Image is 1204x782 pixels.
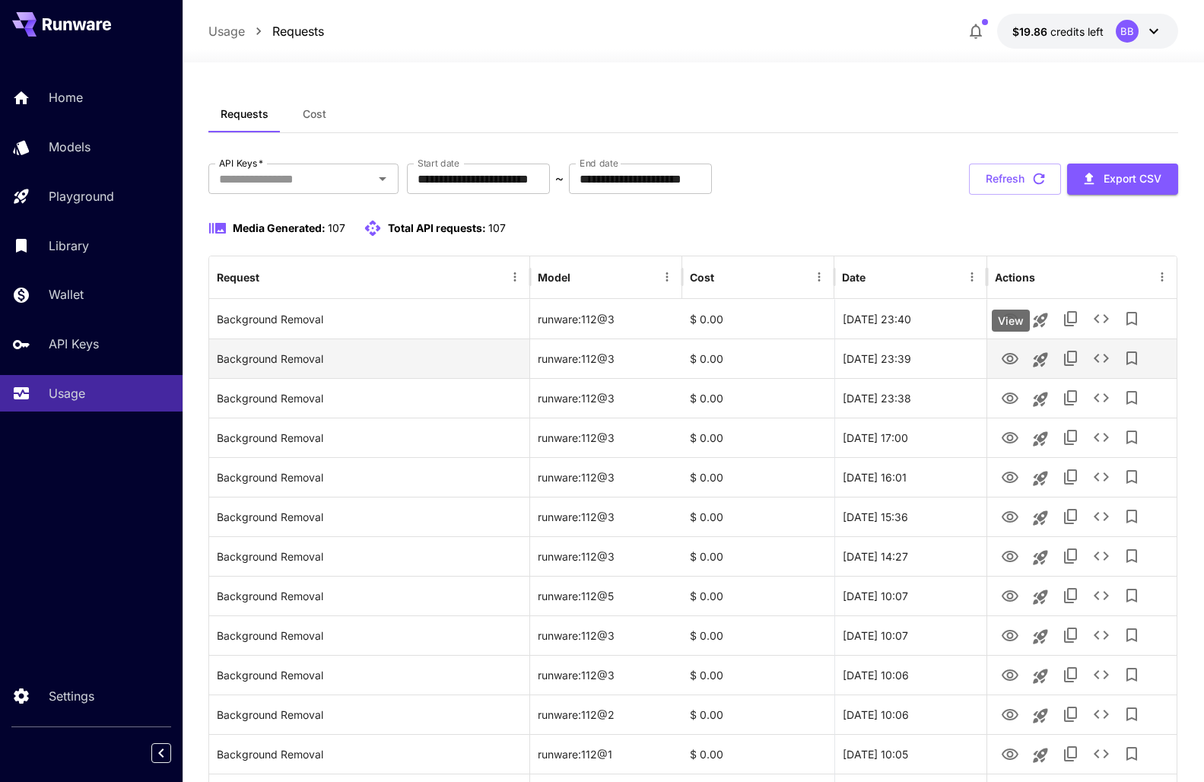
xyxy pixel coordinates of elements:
div: 29 Sep, 2025 10:06 [834,695,986,734]
div: Click to copy prompt [217,497,523,536]
div: Click to copy prompt [217,735,523,774]
nav: breadcrumb [208,22,324,40]
div: runware:112@3 [530,655,682,695]
label: Start date [418,157,459,170]
p: Settings [49,687,94,705]
button: Launch in playground [1025,305,1056,335]
button: See details [1086,501,1117,532]
span: 107 [328,221,345,234]
button: Copy TaskUUID [1056,620,1086,650]
div: Click to copy prompt [217,300,523,339]
div: runware:112@3 [530,339,682,378]
button: View [995,698,1025,730]
span: Total API requests: [388,221,486,234]
button: Add to library [1117,660,1147,690]
button: View [995,342,1025,374]
button: See details [1086,462,1117,492]
button: Copy TaskUUID [1056,422,1086,453]
button: Launch in playground [1025,503,1056,533]
div: 29 Sep, 2025 10:07 [834,576,986,615]
div: Actions [995,271,1035,284]
button: View [995,303,1025,334]
button: Launch in playground [1025,740,1056,771]
label: End date [580,157,618,170]
button: Copy TaskUUID [1056,304,1086,334]
div: Click to copy prompt [217,537,523,576]
button: See details [1086,699,1117,730]
button: Sort [261,266,282,288]
button: View [995,501,1025,532]
p: Home [49,88,83,106]
button: View [995,540,1025,571]
button: Menu [656,266,678,288]
button: See details [1086,739,1117,769]
p: Library [49,237,89,255]
div: 29 Sep, 2025 15:36 [834,497,986,536]
div: Date [842,271,866,284]
button: Menu [504,266,526,288]
p: Usage [49,384,85,402]
button: Launch in playground [1025,463,1056,494]
div: runware:112@3 [530,378,682,418]
button: Open [372,168,393,189]
span: Cost [303,107,326,121]
button: Copy TaskUUID [1056,501,1086,532]
div: runware:112@3 [530,418,682,457]
button: See details [1086,620,1117,650]
button: Copy TaskUUID [1056,699,1086,730]
div: Click to copy prompt [217,458,523,497]
div: 29 Sep, 2025 10:05 [834,734,986,774]
a: Usage [208,22,245,40]
button: Add to library [1117,462,1147,492]
div: 29 Sep, 2025 23:38 [834,378,986,418]
div: runware:112@3 [530,536,682,576]
button: Add to library [1117,304,1147,334]
button: Copy TaskUUID [1056,660,1086,690]
div: runware:112@3 [530,457,682,497]
span: credits left [1050,25,1104,38]
div: $19.855 [1012,24,1104,40]
div: Click to copy prompt [217,379,523,418]
a: Requests [272,22,324,40]
div: 29 Sep, 2025 23:39 [834,339,986,378]
button: See details [1086,660,1117,690]
label: API Keys [219,157,263,170]
button: See details [1086,304,1117,334]
div: runware:112@5 [530,576,682,615]
button: Add to library [1117,699,1147,730]
p: Wallet [49,285,84,304]
div: Click to copy prompt [217,577,523,615]
div: $ 0.00 [682,497,834,536]
div: $ 0.00 [682,378,834,418]
button: Launch in playground [1025,384,1056,415]
p: Playground [49,187,114,205]
div: Collapse sidebar [163,739,183,767]
button: Add to library [1117,580,1147,611]
span: $19.86 [1012,25,1050,38]
div: $ 0.00 [682,734,834,774]
div: runware:112@3 [530,497,682,536]
button: Menu [961,266,983,288]
div: Model [538,271,570,284]
div: Click to copy prompt [217,695,523,734]
button: Launch in playground [1025,661,1056,691]
button: Menu [808,266,830,288]
button: Launch in playground [1025,424,1056,454]
div: Click to copy prompt [217,418,523,457]
div: 29 Sep, 2025 10:06 [834,655,986,695]
span: Requests [221,107,268,121]
div: runware:112@1 [530,734,682,774]
button: View [995,421,1025,453]
div: 29 Sep, 2025 17:00 [834,418,986,457]
div: View [992,310,1030,332]
button: Copy TaskUUID [1056,739,1086,769]
button: Launch in playground [1025,582,1056,612]
div: 29 Sep, 2025 16:01 [834,457,986,497]
button: Add to library [1117,343,1147,374]
button: Copy TaskUUID [1056,541,1086,571]
div: 29 Sep, 2025 10:07 [834,615,986,655]
button: Menu [1152,266,1173,288]
button: Add to library [1117,422,1147,453]
button: Refresh [969,164,1061,195]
